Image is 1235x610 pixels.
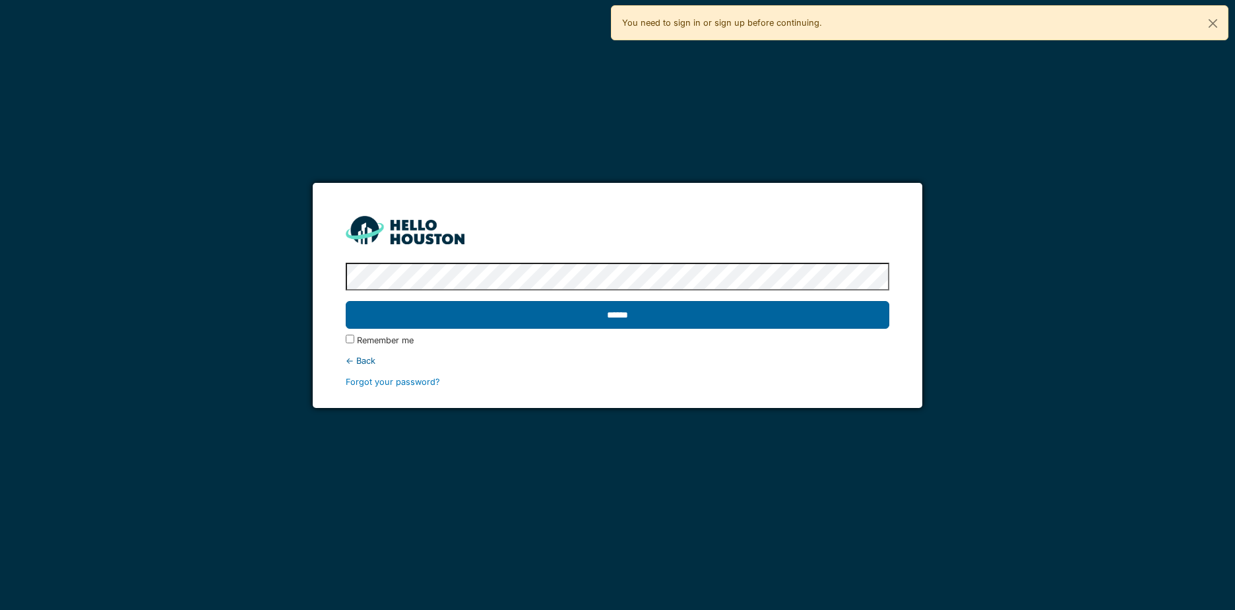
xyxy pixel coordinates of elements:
a: Forgot your password? [346,377,440,387]
img: HH_line-BYnF2_Hg.png [346,216,464,244]
div: ← Back [346,355,889,367]
label: Remember me [357,334,414,347]
button: Close [1198,6,1228,41]
div: You need to sign in or sign up before continuing. [611,5,1228,40]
